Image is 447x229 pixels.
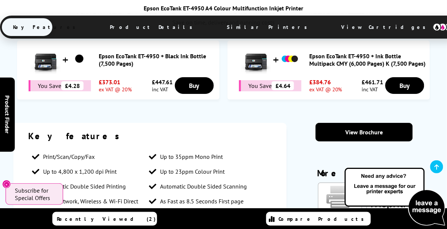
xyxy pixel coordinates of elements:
[2,18,91,36] span: Key Features
[43,153,95,160] span: Print/Scan/Copy/Fax
[160,168,225,175] span: Up to 23ppm Colour Print
[343,167,447,228] img: Open Live Chat window
[278,216,368,222] span: Compare Products
[160,153,223,160] span: Up to 35ppm Mono Print
[316,167,412,183] div: More features
[152,78,173,86] span: £447.61
[385,77,424,94] a: Buy
[309,78,342,86] span: £384.76
[99,86,132,93] span: ex VAT @ 20%
[318,183,362,219] img: AirPrint
[309,52,426,67] a: Epson EcoTank ET-4950 + Ink Bottle Multipack CMY (6,000 Pages) K (7,500 Pages)
[2,180,11,189] button: Close
[31,44,61,74] img: Epson EcoTank ET-4950 + Black Ink Bottle (7,500 Pages)
[239,80,301,91] div: You Save
[160,197,244,205] span: As Fast as 8.5 Seconds First page
[152,86,173,93] span: inc VAT
[70,50,89,68] img: Epson EcoTank ET-4950 + Black Ink Bottle (7,500 Pages)
[99,78,132,86] span: £373.01
[175,77,214,94] a: Buy
[28,130,272,142] div: Key features
[330,17,444,37] span: View Cartridges
[99,52,216,67] a: Epson EcoTank ET-4950 + Black Ink Bottle (7,500 Pages)
[61,81,84,90] span: £4.28
[52,212,157,226] a: Recently Viewed (2)
[362,78,383,86] span: £461.71
[362,86,383,93] span: inc VAT
[29,80,91,91] div: You Save
[43,197,138,205] span: USB, Network, Wireless & Wi-Fi Direct
[272,81,294,90] span: £4.64
[316,123,412,141] a: View Brochure
[266,212,371,226] a: Compare Products
[160,183,247,190] span: Automatic Double Sided Scanning
[57,216,156,222] span: Recently Viewed (2)
[99,18,208,36] span: Product Details
[216,18,322,36] span: Similar Printers
[43,168,117,175] span: Up to 4,800 x 1,200 dpi Print
[241,44,271,74] img: Epson EcoTank ET-4950 + Ink Bottle Multipack CMY (6,000 Pages) K (7,500 Pages)
[309,86,342,93] span: ex VAT @ 20%
[281,50,299,68] img: Epson EcoTank ET-4950 + Ink Bottle Multipack CMY (6,000 Pages) K (7,500 Pages)
[15,187,56,202] span: Subscribe for Special Offers
[4,95,11,134] span: Product Finder
[43,183,126,190] span: Automatic Double Sided Printing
